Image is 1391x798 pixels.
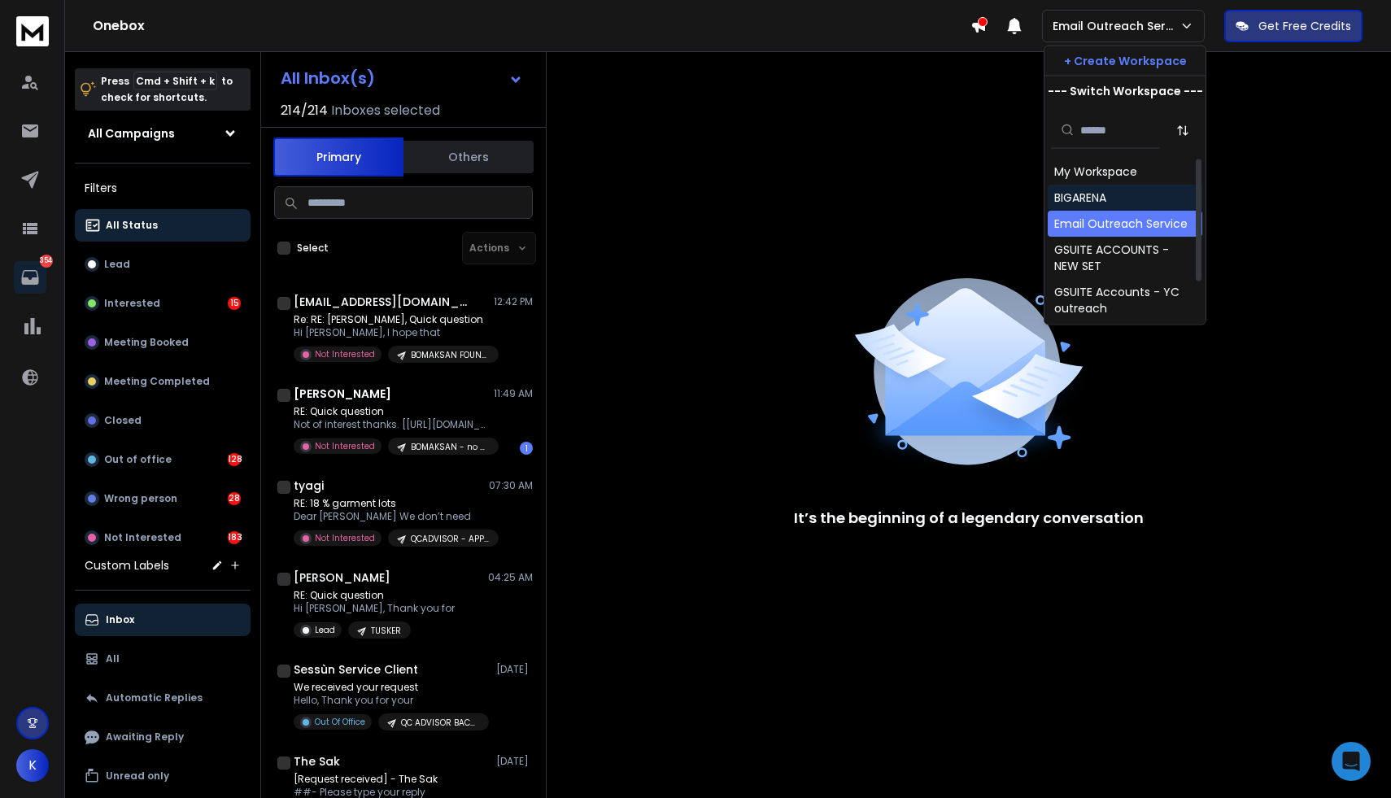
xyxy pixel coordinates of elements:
[101,73,233,106] p: Press to check for shortcuts.
[294,313,489,326] p: Re: RE: [PERSON_NAME], Quick question
[228,453,241,466] div: 128
[496,663,533,676] p: [DATE]
[294,477,324,494] h1: tyagi
[75,209,251,242] button: All Status
[294,602,455,615] p: Hi [PERSON_NAME], Thank you for
[315,532,375,544] p: Not Interested
[1054,284,1196,316] div: GSUITE Accounts - YC outreach
[75,521,251,554] button: Not Interested183
[273,137,403,177] button: Primary
[294,681,489,694] p: We received your request
[1258,18,1351,34] p: Get Free Credits
[411,441,489,453] p: BOMAKSAN - no name
[294,773,489,786] p: [Request received] - The Sak
[331,101,440,120] h3: Inboxes selected
[104,297,160,310] p: Interested
[1054,242,1196,274] div: GSUITE ACCOUNTS - NEW SET
[294,294,473,310] h1: [EMAIL_ADDRESS][DOMAIN_NAME]
[104,492,177,505] p: Wrong person
[268,62,536,94] button: All Inbox(s)
[93,16,970,36] h1: Onebox
[315,624,335,636] p: Lead
[104,375,210,388] p: Meeting Completed
[315,348,375,360] p: Not Interested
[75,404,251,437] button: Closed
[1224,10,1363,42] button: Get Free Credits
[294,418,489,431] p: Not of interest thanks. [[URL][DOMAIN_NAME]] [PERSON_NAME]
[16,16,49,46] img: logo
[75,287,251,320] button: Interested15
[88,125,175,142] h1: All Campaigns
[315,716,365,728] p: Out Of Office
[75,177,251,199] h3: Filters
[75,643,251,675] button: All
[294,326,489,339] p: Hi [PERSON_NAME], I hope that
[75,117,251,150] button: All Campaigns
[297,242,329,255] label: Select
[294,753,340,770] h1: The Sak
[1064,53,1187,69] p: + Create Workspace
[1054,164,1137,180] div: My Workspace
[106,691,203,704] p: Automatic Replies
[75,248,251,281] button: Lead
[85,557,169,573] h3: Custom Labels
[40,255,53,268] p: 354
[294,405,489,418] p: RE: Quick question
[411,533,489,545] p: QCADVISOR - APPAREL RELOAD
[75,326,251,359] button: Meeting Booked
[1332,742,1371,781] div: Open Intercom Messenger
[1054,216,1188,232] div: Email Outreach Service
[281,101,328,120] span: 214 / 214
[104,531,181,544] p: Not Interested
[75,721,251,753] button: Awaiting Reply
[401,717,479,729] p: QC ADVISOR BACKPACKS 23.06 RELOAD
[106,613,134,626] p: Inbox
[281,70,375,86] h1: All Inbox(s)
[16,749,49,782] button: K
[106,652,120,665] p: All
[106,219,158,232] p: All Status
[104,453,172,466] p: Out of office
[228,492,241,505] div: 28
[1054,190,1106,206] div: BIGARENA
[133,72,217,90] span: Cmd + Shift + k
[794,507,1144,530] p: It’s the beginning of a legendary conversation
[403,139,534,175] button: Others
[228,531,241,544] div: 183
[494,295,533,308] p: 12:42 PM
[294,589,455,602] p: RE: Quick question
[75,482,251,515] button: Wrong person28
[106,730,184,743] p: Awaiting Reply
[75,365,251,398] button: Meeting Completed
[520,442,533,455] div: 1
[294,661,418,678] h1: Sessùn Service Client
[315,440,375,452] p: Not Interested
[228,297,241,310] div: 15
[411,349,489,361] p: BOMAKSAN FOUNDRIES
[294,569,390,586] h1: [PERSON_NAME]
[1166,114,1199,146] button: Sort by Sort A-Z
[106,770,169,783] p: Unread only
[294,694,489,707] p: Hello, Thank you for your
[104,258,130,271] p: Lead
[75,604,251,636] button: Inbox
[1044,46,1206,76] button: + Create Workspace
[104,336,189,349] p: Meeting Booked
[14,261,46,294] a: 354
[371,625,401,637] p: TUSKER
[104,414,142,427] p: Closed
[75,682,251,714] button: Automatic Replies
[294,497,489,510] p: RE: 18 % garment lots
[75,760,251,792] button: Unread only
[496,755,533,768] p: [DATE]
[294,386,391,402] h1: [PERSON_NAME]
[489,479,533,492] p: 07:30 AM
[488,571,533,584] p: 04:25 AM
[75,443,251,476] button: Out of office128
[494,387,533,400] p: 11:49 AM
[1048,83,1203,99] p: --- Switch Workspace ---
[1053,18,1180,34] p: Email Outreach Service
[294,510,489,523] p: Dear [PERSON_NAME] We don’t need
